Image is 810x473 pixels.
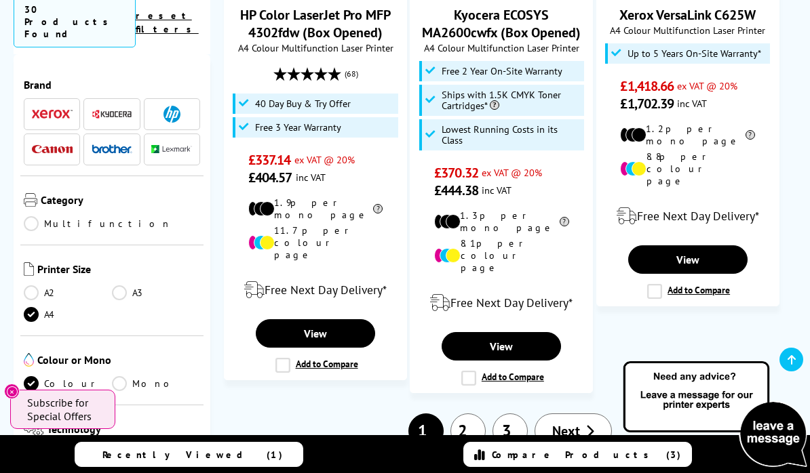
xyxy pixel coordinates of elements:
[345,61,358,87] span: (68)
[102,449,283,461] span: Recently Viewed (1)
[434,164,478,182] span: £370.32
[604,197,772,235] div: modal_delivery
[136,9,199,35] a: reset filters
[677,97,707,110] span: inc VAT
[417,284,585,322] div: modal_delivery
[620,359,810,470] img: Open Live Chat window
[628,245,748,274] a: View
[24,285,112,300] a: A2
[24,78,200,91] span: Brand
[434,237,568,274] li: 8.1p per colour page
[24,262,34,276] img: Printer Size
[255,98,351,109] span: 40 Day Buy & Try Offer
[442,89,581,111] span: Ships with 1.5K CMYK Toner Cartridges*
[482,184,512,197] span: inc VAT
[151,145,192,153] img: Lexmark
[32,141,73,158] a: Canon
[24,216,172,231] a: Multifunction
[37,262,200,279] span: Printer Size
[92,109,132,119] img: Kyocera
[275,358,358,373] label: Add to Compare
[163,106,180,123] img: HP
[37,353,200,369] span: Colour or Mono
[434,182,478,199] span: £444.38
[535,413,612,449] a: Next
[75,442,303,467] a: Recently Viewed (1)
[677,79,737,92] span: ex VAT @ 20%
[417,41,585,54] span: A4 Colour Multifunction Laser Printer
[32,145,73,154] img: Canon
[296,171,326,184] span: inc VAT
[492,449,681,461] span: Compare Products (3)
[620,150,754,187] li: 8.8p per colour page
[248,169,292,186] span: £404.57
[442,332,561,361] a: View
[255,122,341,133] span: Free 3 Year Warranty
[248,224,383,261] li: 11.7p per colour page
[24,193,37,207] img: Category
[248,151,291,169] span: £337.14
[628,48,761,59] span: Up to 5 Years On-Site Warranty*
[32,106,73,123] a: Xerox
[4,384,20,399] button: Close
[552,422,580,440] span: Next
[422,6,581,41] a: Kyocera ECOSYS MA2600cwfx (Box Opened)
[112,285,200,300] a: A3
[619,6,756,24] a: Xerox VersaLink C625W
[604,24,772,37] span: A4 Colour Multifunction Laser Printer
[41,193,200,209] span: Category
[240,6,391,41] a: HP Color LaserJet Pro MFP 4302fdw (Box Opened)
[112,376,200,391] a: Mono
[24,353,34,367] img: Colour or Mono
[24,422,43,438] img: Technology
[27,396,102,423] span: Subscribe for Special Offers
[620,123,754,147] li: 1.2p per mono page
[32,109,73,119] img: Xerox
[92,141,132,158] a: Brother
[294,153,355,166] span: ex VAT @ 20%
[463,442,691,467] a: Compare Products (3)
[92,144,132,154] img: Brother
[434,209,568,234] li: 1.3p per mono page
[493,413,528,449] a: 3
[647,284,730,299] label: Add to Compare
[461,371,544,386] label: Add to Compare
[620,77,674,95] span: £1,418.66
[248,197,383,221] li: 1.9p per mono page
[620,95,674,112] span: £1,702.39
[442,66,562,77] span: Free 2 Year On-Site Warranty
[151,141,192,158] a: Lexmark
[92,106,132,123] a: Kyocera
[231,271,400,309] div: modal_delivery
[151,106,192,123] a: HP
[24,376,112,391] a: Colour
[24,307,112,322] a: A4
[256,319,375,348] a: View
[231,41,400,54] span: A4 Colour Multifunction Laser Printer
[442,124,581,146] span: Lowest Running Costs in its Class
[47,422,200,440] span: Technology
[482,166,542,179] span: ex VAT @ 20%
[450,413,486,449] a: 2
